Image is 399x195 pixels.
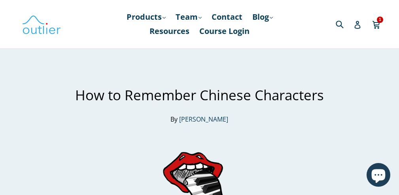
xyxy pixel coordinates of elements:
h1: How to Remember Chinese Characters [52,87,346,103]
inbox-online-store-chat: Shopify online store chat [364,163,393,189]
input: Search [334,16,356,32]
a: Products [123,10,170,24]
a: Contact [208,10,246,24]
a: Course Login [195,24,253,38]
a: [PERSON_NAME] [179,115,228,124]
a: Resources [146,24,193,38]
img: Outlier Linguistics [22,13,61,36]
p: By [52,114,346,124]
a: Blog [248,10,277,24]
span: 1 [377,17,383,22]
a: 1 [372,15,381,33]
a: Team [172,10,206,24]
